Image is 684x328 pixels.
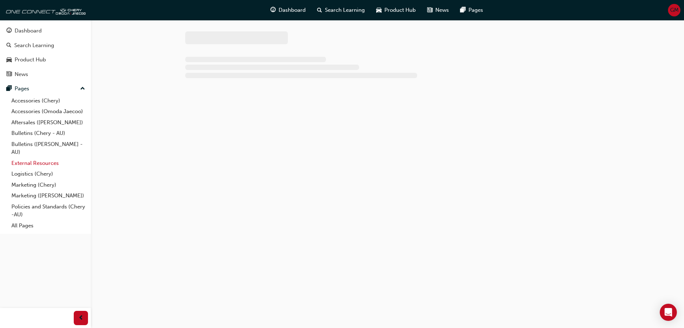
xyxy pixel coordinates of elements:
[265,3,311,17] a: guage-iconDashboard
[311,3,370,17] a: search-iconSearch Learning
[9,180,88,191] a: Marketing (Chery)
[376,6,382,15] span: car-icon
[460,6,466,15] span: pages-icon
[6,28,12,34] span: guage-icon
[3,23,88,82] button: DashboardSearch LearningProduct HubNews
[9,139,88,158] a: Bulletins ([PERSON_NAME] - AU)
[9,220,88,231] a: All Pages
[4,3,85,17] img: oneconnect
[279,6,306,14] span: Dashboard
[9,117,88,128] a: Aftersales ([PERSON_NAME])
[15,27,42,35] div: Dashboard
[15,85,29,93] div: Pages
[9,201,88,220] a: Policies and Standards (Chery -AU)
[15,70,28,79] div: News
[3,53,88,66] a: Product Hub
[370,3,421,17] a: car-iconProduct Hub
[6,42,11,49] span: search-icon
[14,41,54,50] div: Search Learning
[9,158,88,169] a: External Resources
[435,6,449,14] span: News
[80,84,85,94] span: up-icon
[668,4,680,16] button: GM
[9,106,88,117] a: Accessories (Omoda Jaecoo)
[455,3,489,17] a: pages-iconPages
[9,128,88,139] a: Bulletins (Chery - AU)
[78,314,84,323] span: prev-icon
[660,304,677,321] div: Open Intercom Messenger
[421,3,455,17] a: news-iconNews
[9,168,88,180] a: Logistics (Chery)
[3,39,88,52] a: Search Learning
[15,56,46,64] div: Product Hub
[9,190,88,201] a: Marketing ([PERSON_NAME])
[670,6,679,14] span: GM
[3,82,88,95] button: Pages
[468,6,483,14] span: Pages
[6,57,12,63] span: car-icon
[325,6,365,14] span: Search Learning
[384,6,416,14] span: Product Hub
[3,68,88,81] a: News
[427,6,432,15] span: news-icon
[317,6,322,15] span: search-icon
[6,71,12,78] span: news-icon
[270,6,276,15] span: guage-icon
[9,95,88,106] a: Accessories (Chery)
[6,86,12,92] span: pages-icon
[3,24,88,37] a: Dashboard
